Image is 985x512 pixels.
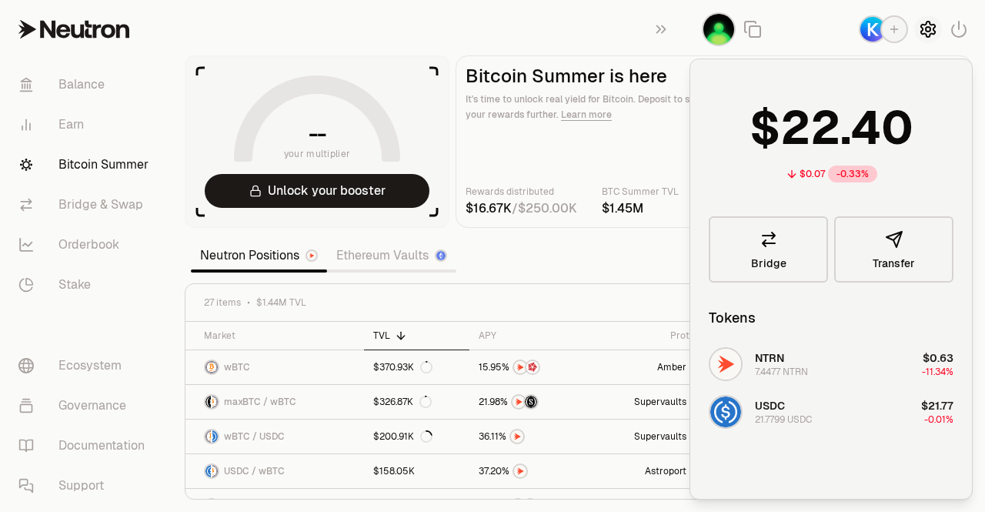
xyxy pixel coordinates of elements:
[634,430,686,443] span: Supervaults
[373,465,415,477] div: $158.05K
[751,258,786,269] span: Bridge
[873,258,915,269] span: Transfer
[205,396,211,408] img: maxBTC Logo
[364,385,469,419] a: $326.87K
[191,240,327,271] a: Neutron Positions
[212,430,218,443] img: USDC Logo
[6,65,166,105] a: Balance
[657,361,686,373] span: Amber
[212,465,218,477] img: wBTC Logo
[710,397,741,427] img: USDC Logo
[204,330,355,342] div: Market
[561,109,612,121] a: Learn more
[373,430,432,443] div: $200.91K
[924,413,953,426] span: -0.01%
[514,361,526,373] img: NTRN
[6,386,166,426] a: Governance
[702,12,736,46] button: trading
[859,15,908,43] button: Keplr
[469,350,592,384] a: NTRNMars Fragments
[592,350,717,384] a: AmberAmber
[513,396,525,408] img: NTRN
[284,146,351,162] span: your multiplier
[703,14,734,45] img: trading
[364,454,469,488] a: $158.05K
[364,420,469,453] a: $200.91K
[592,385,717,419] a: SupervaultsSupervaults
[436,251,446,260] img: Ethereum Logo
[710,349,741,380] img: NTRN Logo
[185,420,364,453] a: wBTC LogoUSDC LogowBTC / USDC
[185,454,364,488] a: USDC LogowBTC LogoUSDC / wBTC
[224,361,250,373] span: wBTC
[860,17,885,42] img: Keplr
[592,420,717,453] a: SupervaultsSupervaults
[6,145,166,185] a: Bitcoin Summer
[6,265,166,305] a: Stake
[469,385,592,419] a: NTRNStructured Points
[364,350,469,384] a: $370.93K
[185,385,364,419] a: maxBTC LogowBTC LogomaxBTC / wBTC
[479,360,583,375] button: NTRNMars Fragments
[525,396,537,408] img: Structured Points
[6,466,166,506] a: Support
[256,296,306,309] span: $1.44M TVL
[755,399,785,413] span: USDC
[834,216,953,283] button: Transfer
[205,361,218,373] img: wBTC Logo
[526,361,539,373] img: Mars Fragments
[602,184,679,199] p: BTC Summer TVL
[479,463,583,479] button: NTRN
[224,430,285,443] span: wBTC / USDC
[6,225,166,265] a: Orderbook
[373,396,432,408] div: $326.87K
[479,330,583,342] div: APY
[921,399,953,413] span: $21.77
[205,465,211,477] img: USDC Logo
[645,465,686,477] span: Astroport
[466,92,963,122] p: It's time to unlock real yield for Bitcoin. Deposit to start earning and help boostrap BTCFi. Sta...
[755,366,808,378] div: 7.4477 NTRN
[327,240,456,271] a: Ethereum Vaults
[373,361,432,373] div: $370.93K
[466,199,577,218] div: /
[634,396,686,408] span: Supervaults
[466,65,963,87] h2: Bitcoin Summer is here
[373,330,460,342] div: TVL
[185,350,364,384] a: wBTC LogowBTC
[514,465,526,477] img: NTRN
[309,122,326,146] h1: --
[511,430,523,443] img: NTRN
[700,389,963,435] button: USDC LogoUSDC21.7799 USDC$21.77-0.01%
[469,420,592,453] a: NTRN
[205,174,429,208] button: Unlock your booster
[709,216,828,283] a: Bridge
[479,429,583,444] button: NTRN
[922,366,953,378] span: -11.34%
[212,396,218,408] img: wBTC Logo
[224,396,296,408] span: maxBTC / wBTC
[6,105,166,145] a: Earn
[923,351,953,365] span: $0.63
[709,307,756,329] div: Tokens
[466,184,577,199] p: Rewards distributed
[700,341,963,387] button: NTRN LogoNTRN7.4477 NTRN$0.63-11.34%
[307,251,316,260] img: Neutron Logo
[755,413,812,426] div: 21.7799 USDC
[592,454,717,488] a: Astroport
[469,454,592,488] a: NTRN
[6,426,166,466] a: Documentation
[205,430,211,443] img: wBTC Logo
[6,346,166,386] a: Ecosystem
[828,166,877,182] div: -0.33%
[224,465,285,477] span: USDC / wBTC
[601,330,708,342] div: Protocol
[204,296,241,309] span: 27 items
[479,394,583,410] button: NTRNStructured Points
[755,351,784,365] span: NTRN
[6,185,166,225] a: Bridge & Swap
[800,168,825,180] div: $0.07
